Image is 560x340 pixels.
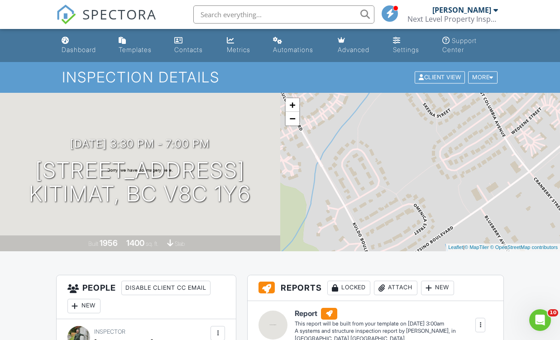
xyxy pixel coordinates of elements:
[56,12,157,31] a: SPECTORA
[295,320,475,327] div: This report will be built from your template on [DATE] 3:00am
[446,244,560,251] div: |
[82,5,157,24] span: SPECTORA
[421,281,454,295] div: New
[295,308,475,320] h6: Report
[62,69,498,85] h1: Inspection Details
[269,33,327,58] a: Automations (Basic)
[100,238,118,248] div: 1956
[146,240,158,247] span: sq. ft.
[227,46,250,53] div: Metrics
[338,46,369,53] div: Advanced
[490,244,558,250] a: © OpenStreetMap contributors
[273,46,313,53] div: Automations
[448,244,463,250] a: Leaflet
[439,33,502,58] a: Support Center
[29,158,251,206] h1: [STREET_ADDRESS] Kitimat, BC V8C 1Y6
[119,46,152,53] div: Templates
[464,244,489,250] a: © MapTiler
[415,72,465,84] div: Client View
[432,5,491,14] div: [PERSON_NAME]
[407,14,498,24] div: Next Level Property Inspections Ltd
[468,72,498,84] div: More
[374,281,417,295] div: Attach
[126,238,144,248] div: 1400
[393,46,419,53] div: Settings
[529,309,551,331] iframe: Intercom live chat
[548,309,558,316] span: 10
[389,33,431,58] a: Settings
[94,328,125,335] span: Inspector
[193,5,374,24] input: Search everything...
[414,73,467,80] a: Client View
[57,275,236,319] h3: People
[67,299,101,313] div: New
[327,281,370,295] div: Locked
[121,281,211,295] div: Disable Client CC Email
[58,33,108,58] a: Dashboard
[248,275,503,301] h3: Reports
[171,33,215,58] a: Contacts
[62,46,96,53] div: Dashboard
[175,240,185,247] span: slab
[88,240,98,247] span: Built
[174,46,203,53] div: Contacts
[223,33,263,58] a: Metrics
[70,138,210,150] h3: [DATE] 3:30 pm - 7:00 pm
[115,33,163,58] a: Templates
[442,37,477,53] div: Support Center
[334,33,382,58] a: Advanced
[286,112,299,125] a: Zoom out
[286,98,299,112] a: Zoom in
[56,5,76,24] img: The Best Home Inspection Software - Spectora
